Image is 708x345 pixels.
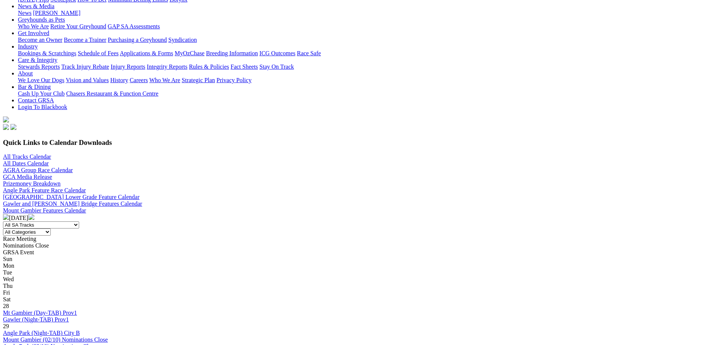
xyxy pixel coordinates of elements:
[28,214,34,220] img: chevron-right-pager-white.svg
[3,167,73,173] a: AGRA Group Race Calendar
[147,63,187,70] a: Integrity Reports
[182,77,215,83] a: Strategic Plan
[3,276,705,283] div: Wed
[18,3,54,9] a: News & Media
[18,104,67,110] a: Login To Blackbook
[120,50,173,56] a: Applications & Forms
[3,160,49,167] a: All Dates Calendar
[3,269,705,276] div: Tue
[64,37,106,43] a: Become a Trainer
[18,30,49,36] a: Get Involved
[259,63,294,70] a: Stay On Track
[18,63,705,70] div: Care & Integrity
[18,37,62,43] a: Become an Owner
[18,50,705,57] div: Industry
[168,37,197,43] a: Syndication
[3,116,9,122] img: logo-grsa-white.png
[3,330,80,336] a: Angle Park (Night-TAB) City B
[3,310,77,316] a: Mt Gambier (Day-TAB) Prov1
[3,303,9,309] span: 28
[3,316,69,323] a: Gawler (Night-TAB) Prov1
[18,77,705,84] div: About
[3,256,705,262] div: Sun
[3,249,705,256] div: GRSA Event
[297,50,321,56] a: Race Safe
[3,207,86,214] a: Mount Gambier Features Calendar
[18,70,33,77] a: About
[3,323,9,329] span: 29
[66,77,109,83] a: Vision and Values
[108,37,167,43] a: Purchasing a Greyhound
[18,43,38,50] a: Industry
[18,97,54,103] a: Contact GRSA
[3,214,9,220] img: chevron-left-pager-white.svg
[3,236,705,242] div: Race Meeting
[259,50,295,56] a: ICG Outcomes
[10,124,16,130] img: twitter.svg
[18,23,49,29] a: Who We Are
[18,16,65,23] a: Greyhounds as Pets
[18,57,57,63] a: Care & Integrity
[50,23,106,29] a: Retire Your Greyhound
[18,84,51,90] a: Bar & Dining
[3,336,108,343] a: Mount Gambier (02/10) Nominations Close
[216,77,252,83] a: Privacy Policy
[18,77,64,83] a: We Love Our Dogs
[3,296,705,303] div: Sat
[3,262,705,269] div: Mon
[18,90,705,97] div: Bar & Dining
[231,63,258,70] a: Fact Sheets
[108,23,160,29] a: GAP SA Assessments
[175,50,205,56] a: MyOzChase
[3,194,140,200] a: [GEOGRAPHIC_DATA] Lower Grade Feature Calendar
[130,77,148,83] a: Careers
[18,37,705,43] div: Get Involved
[3,201,142,207] a: Gawler and [PERSON_NAME] Bridge Features Calendar
[18,10,705,16] div: News & Media
[18,63,60,70] a: Stewards Reports
[3,180,60,187] a: Prizemoney Breakdown
[33,10,80,16] a: [PERSON_NAME]
[18,50,76,56] a: Bookings & Scratchings
[206,50,258,56] a: Breeding Information
[3,153,51,160] a: All Tracks Calendar
[110,77,128,83] a: History
[3,283,705,289] div: Thu
[61,63,109,70] a: Track Injury Rebate
[149,77,180,83] a: Who We Are
[3,187,86,193] a: Angle Park Feature Race Calendar
[66,90,158,97] a: Chasers Restaurant & Function Centre
[3,139,705,147] h3: Quick Links to Calendar Downloads
[110,63,145,70] a: Injury Reports
[18,10,31,16] a: News
[18,90,65,97] a: Cash Up Your Club
[78,50,118,56] a: Schedule of Fees
[3,242,705,249] div: Nominations Close
[18,23,705,30] div: Greyhounds as Pets
[3,124,9,130] img: facebook.svg
[3,289,705,296] div: Fri
[3,214,705,221] div: [DATE]
[189,63,229,70] a: Rules & Policies
[3,174,52,180] a: GCA Media Release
